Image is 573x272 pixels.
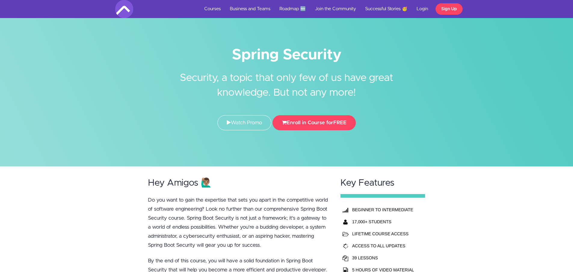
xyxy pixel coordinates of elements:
[436,3,463,15] a: Sign Up
[333,120,347,125] span: FREE
[217,115,271,130] a: Watch Promo
[351,252,416,264] td: 39 LESSONS
[351,204,416,216] th: BEGINNER TO INTERMEDIATE
[351,240,416,252] td: ACCESS TO ALL UPDATES
[340,178,425,188] h2: Key Features
[174,62,399,100] h2: Security, a topic that only few of us have great knowledge. But not any more!
[273,115,356,130] button: Enroll in Course forFREE
[148,196,329,250] p: Do you want to gain the expertise that sets you apart in the competitive world of software engine...
[351,228,416,240] td: LIFETIME COURSE ACCESS
[115,48,458,62] h1: Spring Security
[351,216,416,228] th: 17,000+ STUDENTS
[148,178,329,188] h2: Hey Amigos 🙋🏽‍♂️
